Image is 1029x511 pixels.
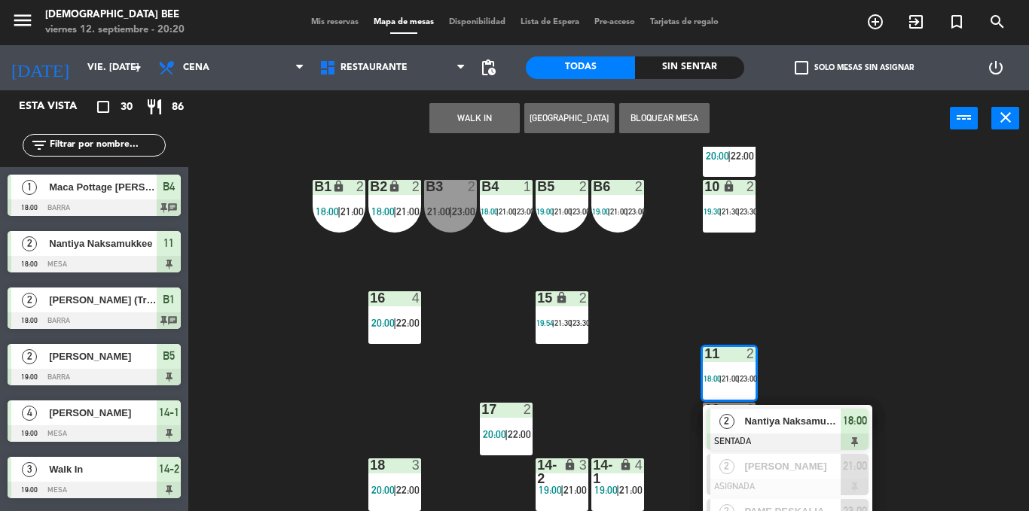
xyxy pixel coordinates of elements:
span: B1 [163,290,175,309]
div: 14-2 [537,458,538,485]
button: [GEOGRAPHIC_DATA] [524,103,615,133]
div: 10 [704,180,705,193]
i: lock [332,180,345,193]
span: | [616,484,619,496]
span: 23:00 [452,205,475,217]
div: B4 [481,180,482,193]
span: 18:00 [843,412,867,430]
span: Walk In [49,461,157,477]
span: [PERSON_NAME] [49,348,157,364]
div: 16 [370,291,371,305]
span: 86 [172,99,184,116]
span: 1 [22,180,37,195]
div: 3 [579,458,588,472]
span: 20:00 [483,428,506,440]
i: lock [555,291,568,304]
button: WALK IN [429,103,520,133]
span: 19:00 [594,484,618,496]
span: 21:00 [554,207,572,216]
span: 21:00 [563,484,587,496]
span: 21:00 [340,205,364,217]
span: | [337,205,340,217]
span: | [449,205,452,217]
span: 23:00 [573,207,590,216]
button: Bloquear Mesa [619,103,710,133]
div: 6 [747,403,756,416]
div: 2 [412,180,421,193]
button: close [991,107,1019,129]
span: 20:00 [706,150,729,162]
i: exit_to_app [907,13,925,31]
i: power_settings_new [987,59,1005,77]
span: Tarjetas de regalo [643,18,726,26]
span: 23:30 [573,318,590,327]
i: filter_list [30,136,48,154]
div: viernes 12. septiembre - 20:20 [45,23,185,38]
span: 21:00 [427,205,450,217]
span: | [393,484,396,496]
div: [DEMOGRAPHIC_DATA] Bee [45,8,185,23]
span: 21:00 [722,374,739,383]
span: 21:30 [554,318,572,327]
span: 11 [163,234,174,252]
span: Mis reservas [304,18,366,26]
span: 3 [22,462,37,477]
span: check_box_outline_blank [795,61,808,75]
span: 2 [22,293,37,308]
span: 14-2 [159,460,179,478]
input: Filtrar por nombre... [48,137,165,154]
button: power_input [950,107,978,129]
span: | [552,318,554,327]
span: 19:00 [536,207,554,216]
span: Cena [183,62,209,73]
span: | [496,207,499,216]
span: 4 [22,406,37,421]
i: search [988,13,1006,31]
div: 2 [524,403,533,416]
span: pending_actions [479,59,497,77]
span: Mapa de mesas [366,18,441,26]
span: | [570,207,573,216]
span: 2 [22,236,37,251]
span: | [570,318,573,327]
div: 12 [704,403,705,416]
span: 23:00 [740,374,757,383]
span: 18:00 [704,374,721,383]
span: 30 [121,99,133,116]
div: 2 [356,180,365,193]
i: restaurant [145,98,163,116]
span: | [719,207,722,216]
span: 21:00 [610,207,627,216]
span: | [505,428,508,440]
span: | [737,207,740,216]
div: Esta vista [8,98,108,116]
span: Restaurante [340,62,408,73]
div: 2 [747,347,756,360]
span: | [514,207,517,216]
div: 4 [412,291,421,305]
div: 1 [524,180,533,193]
i: lock [388,180,401,193]
span: 22:00 [396,317,420,329]
span: | [626,207,628,216]
span: | [737,374,740,383]
span: [PERSON_NAME] (Trinche + Academy Chair 50's) [49,292,157,308]
span: Pre-acceso [587,18,643,26]
div: Todas [526,56,635,79]
div: 18 [370,458,371,472]
i: power_input [955,108,973,126]
span: 23:00 [628,207,646,216]
span: 19:00 [592,207,609,216]
div: 15 [537,291,538,305]
span: [PERSON_NAME] [49,405,157,421]
div: 2 [468,180,477,193]
div: 2 [579,180,588,193]
div: 11 [704,347,705,360]
span: 22:00 [396,484,420,496]
div: B6 [593,180,594,193]
span: Nantiya Naksamukkee [744,413,841,429]
span: 19:00 [539,484,562,496]
i: add_circle_outline [866,13,884,31]
i: turned_in_not [948,13,966,31]
span: Maca Pottage [PERSON_NAME] [49,179,157,195]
